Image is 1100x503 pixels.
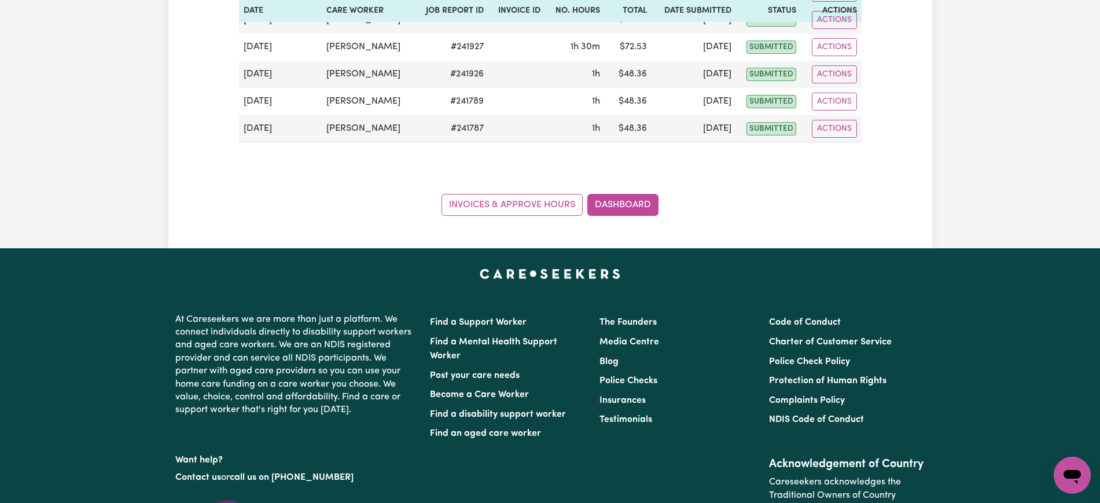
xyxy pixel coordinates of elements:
a: Complaints Policy [769,396,845,405]
iframe: Button to launch messaging window [1054,457,1091,494]
a: Contact us [175,473,221,482]
td: $ 48.36 [605,115,652,143]
td: [PERSON_NAME] [322,115,414,143]
td: $ 48.36 [605,88,652,115]
td: [DATE] [239,34,322,61]
span: 1 hour [592,69,600,79]
span: 1 hour 30 minutes [571,42,600,52]
a: Become a Care Worker [430,390,529,399]
a: Dashboard [587,194,658,216]
td: [DATE] [652,88,736,115]
td: [PERSON_NAME] [322,88,414,115]
h2: Acknowledgement of Country [769,457,925,471]
span: 1 hour [592,124,600,133]
td: $ 72.53 [605,34,652,61]
a: NDIS Code of Conduct [769,415,864,424]
td: # 241926 [414,61,488,88]
a: Code of Conduct [769,318,841,327]
button: Actions [812,93,857,111]
a: Careseekers home page [480,269,620,278]
a: Testimonials [599,415,652,424]
a: call us on [PHONE_NUMBER] [230,473,354,482]
a: Find a Support Worker [430,318,527,327]
button: Actions [812,38,857,56]
button: Actions [812,120,857,138]
a: Insurances [599,396,646,405]
p: At Careseekers we are more than just a platform. We connect individuals directly to disability su... [175,309,416,421]
td: [DATE] [652,34,736,61]
td: [DATE] [239,115,322,143]
td: # 241927 [414,34,488,61]
button: Actions [812,65,857,83]
td: [PERSON_NAME] [322,61,414,88]
td: [PERSON_NAME] [322,34,414,61]
p: Want help? [175,449,416,467]
span: submitted [746,122,796,135]
a: Police Checks [599,376,657,385]
td: [DATE] [652,61,736,88]
a: Post your care needs [430,371,520,380]
td: [DATE] [239,88,322,115]
p: or [175,467,416,489]
span: submitted [746,95,796,108]
a: Police Check Policy [769,357,850,366]
a: Invoices & Approve Hours [442,194,583,216]
a: The Founders [599,318,657,327]
a: Find a disability support worker [430,410,566,419]
a: Protection of Human Rights [769,376,886,385]
span: 1 hour [592,97,600,106]
button: Actions [812,11,857,29]
td: # 241787 [414,115,488,143]
td: # 241789 [414,88,488,115]
a: Find an aged care worker [430,429,541,438]
td: $ 48.36 [605,61,652,88]
span: submitted [746,68,796,81]
td: [DATE] [652,115,736,143]
span: submitted [746,41,796,54]
a: Charter of Customer Service [769,337,892,347]
a: Media Centre [599,337,659,347]
a: Blog [599,357,619,366]
a: Find a Mental Health Support Worker [430,337,557,361]
td: [DATE] [239,61,322,88]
